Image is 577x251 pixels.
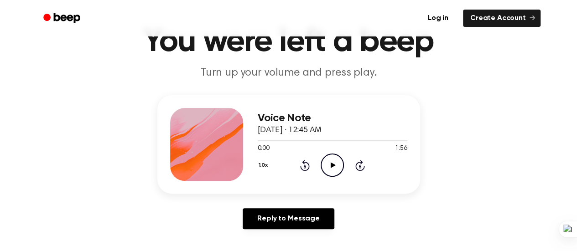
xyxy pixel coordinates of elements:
[114,66,464,81] p: Turn up your volume and press play.
[258,126,322,134] span: [DATE] · 12:45 AM
[258,112,407,124] h3: Voice Note
[258,144,270,154] span: 0:00
[463,10,541,27] a: Create Account
[258,158,271,173] button: 1.0x
[243,208,334,229] a: Reply to Message
[37,10,88,27] a: Beep
[55,26,522,58] h1: You were left a beep
[419,8,457,29] a: Log in
[395,144,407,154] span: 1:56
